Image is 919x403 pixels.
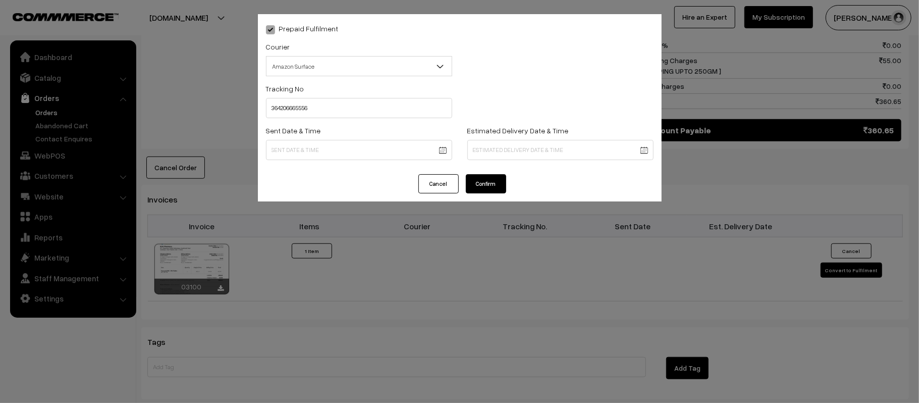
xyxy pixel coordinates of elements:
label: Courier [266,41,290,52]
span: Amazon Surface [266,56,452,76]
label: Tracking No [266,83,304,94]
button: Confirm [466,174,506,193]
label: Prepaid Fulfilment [266,23,339,34]
label: Sent Date & Time [266,125,321,136]
span: Amazon Surface [266,58,452,75]
label: Estimated Delivery Date & Time [467,125,569,136]
input: Estimated Delivery Date & Time [467,140,654,160]
input: Tracking No [266,98,452,118]
button: Cancel [418,174,459,193]
input: Sent Date & Time [266,140,452,160]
